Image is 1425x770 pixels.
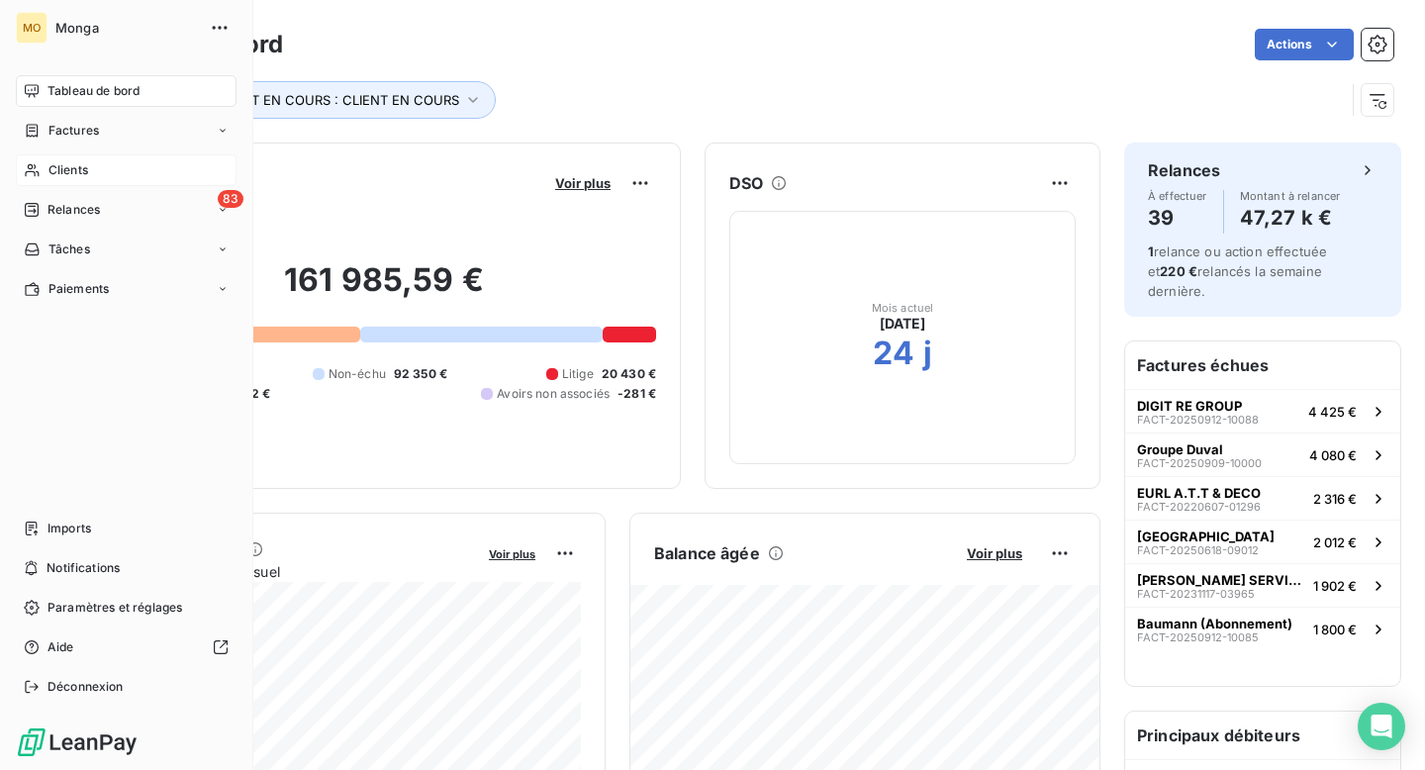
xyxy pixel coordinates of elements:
span: 4 425 € [1308,404,1357,420]
span: Voir plus [555,175,611,191]
button: Voir plus [961,544,1028,562]
span: [GEOGRAPHIC_DATA] [1137,529,1275,544]
span: DIGIT RE GROUP [1137,398,1242,414]
img: Logo LeanPay [16,726,139,758]
span: Paiements [48,280,109,298]
span: Déconnexion [47,678,124,696]
div: Open Intercom Messenger [1358,703,1405,750]
span: Non-échu [329,365,386,383]
span: Mois actuel [872,302,934,314]
span: 2 012 € [1313,534,1357,550]
span: FACT-20250912-10088 [1137,414,1259,426]
span: 92 350 € [394,365,447,383]
h6: Principaux débiteurs [1125,712,1400,759]
h6: Factures échues [1125,341,1400,389]
span: EURL A.T.T & DECO [1137,485,1261,501]
button: EURL A.T.T & DECOFACT-20220607-012962 316 € [1125,476,1400,520]
span: Voir plus [967,545,1022,561]
span: Litige [562,365,594,383]
h6: Balance âgée [654,541,760,565]
span: À effectuer [1148,190,1207,202]
span: Tâches [48,241,90,258]
h2: 24 [873,334,914,373]
span: 4 080 € [1309,447,1357,463]
span: Monga [55,20,198,36]
span: Avoirs non associés [497,385,610,403]
button: DIGIT RE GROUPFACT-20250912-100884 425 € [1125,389,1400,433]
h2: j [923,334,932,373]
span: Montant à relancer [1240,190,1341,202]
button: Voir plus [549,174,617,192]
span: Notifications [47,559,120,577]
span: 1 800 € [1313,622,1357,637]
h2: 161 985,59 € [112,260,656,320]
div: MO [16,12,47,44]
span: Relances [47,201,100,219]
span: Tableau de bord [47,82,140,100]
button: [GEOGRAPHIC_DATA]FACT-20250618-090122 012 € [1125,520,1400,563]
span: Baumann (Abonnement) [1137,616,1292,631]
h6: Relances [1148,158,1220,182]
span: 1 [1148,243,1154,259]
a: Aide [16,631,237,663]
button: Baumann (Abonnement)FACT-20250912-100851 800 € [1125,607,1400,650]
h4: 39 [1148,202,1207,234]
button: Actions [1255,29,1354,60]
span: Aide [47,638,74,656]
span: Clients [48,161,88,179]
span: 83 [218,190,243,208]
span: 1 902 € [1313,578,1357,594]
span: [DATE] [880,314,926,334]
h4: 47,27 k € [1240,202,1341,234]
button: Groupe DuvalFACT-20250909-100004 080 € [1125,433,1400,476]
button: CLIENT EN COURS : CLIENT EN COURS [185,81,496,119]
span: -281 € [617,385,656,403]
span: 2 316 € [1313,491,1357,507]
span: Factures [48,122,99,140]
span: 220 € [1160,263,1197,279]
span: FACT-20250909-10000 [1137,457,1262,469]
button: [PERSON_NAME] SERVICESFACT-20231117-039651 902 € [1125,563,1400,607]
span: FACT-20250912-10085 [1137,631,1259,643]
span: CLIENT EN COURS : CLIENT EN COURS [214,92,459,108]
span: FACT-20220607-01296 [1137,501,1261,513]
span: [PERSON_NAME] SERVICES [1137,572,1305,588]
span: Imports [47,520,91,537]
span: 20 430 € [602,365,656,383]
span: relance ou action effectuée et relancés la semaine dernière. [1148,243,1327,299]
span: Chiffre d'affaires mensuel [112,561,475,582]
span: Paramètres et réglages [47,599,182,617]
span: Groupe Duval [1137,441,1223,457]
button: Voir plus [483,544,541,562]
span: Voir plus [489,547,535,561]
span: FACT-20250618-09012 [1137,544,1259,556]
span: FACT-20231117-03965 [1137,588,1255,600]
h6: DSO [729,171,763,195]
